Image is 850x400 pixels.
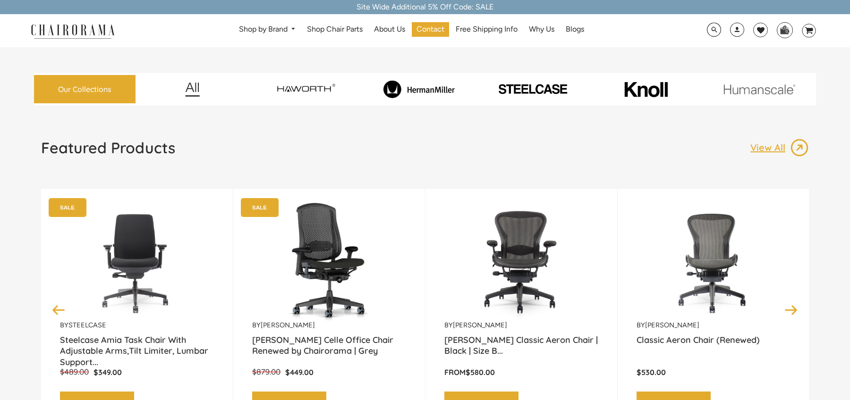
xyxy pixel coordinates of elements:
[51,301,67,318] button: Previous
[285,367,314,377] span: $449.00
[705,84,814,95] img: image_11.png
[252,321,406,330] p: by
[444,203,598,321] a: Herman Miller Classic Aeron Chair | Black | Size B (Renewed) - chairorama Herman Miller Classic A...
[93,367,122,377] span: $349.00
[451,22,522,37] a: Free Shipping Info
[603,81,688,98] img: image_10_1.png
[25,23,120,39] img: chairorama
[302,22,367,37] a: Shop Chair Parts
[365,80,474,99] img: image_8_173eb7e0-7579-41b4-bc8e-4ba0b8ba93e8.png
[783,301,799,318] button: Next
[369,22,410,37] a: About Us
[444,334,598,358] a: [PERSON_NAME] Classic Aeron Chair | Black | Size B...
[637,203,790,321] img: Classic Aeron Chair (Renewed) - chairorama
[456,25,518,34] span: Free Shipping Info
[645,321,699,329] a: [PERSON_NAME]
[478,83,587,96] img: PHOTO-2024-07-09-00-53-10-removebg-preview.png
[234,22,301,37] a: Shop by Brand
[68,321,106,329] a: Steelcase
[374,25,405,34] span: About Us
[750,138,809,157] a: View All
[34,75,136,104] a: Our Collections
[252,367,280,376] span: $879.00
[637,203,790,321] a: Classic Aeron Chair (Renewed) - chairorama Classic Aeron Chair (Renewed) - chairorama
[416,25,444,34] span: Contact
[529,25,554,34] span: Why Us
[252,204,267,210] text: SALE
[637,367,666,377] span: $530.00
[60,203,214,321] a: Amia Chair by chairorama.com Renewed Amia Chair chairorama.com
[160,22,663,40] nav: DesktopNavigation
[166,82,219,97] img: image_12.png
[466,367,495,377] span: $580.00
[750,142,790,154] p: View All
[444,367,598,377] p: From
[790,138,809,157] img: image_13.png
[41,138,175,157] h1: Featured Products
[60,334,214,358] a: Steelcase Amia Task Chair With Adjustable Arms,Tilt Limiter, Lumbar Support...
[566,25,584,34] span: Blogs
[561,22,589,37] a: Blogs
[251,76,361,102] img: image_7_14f0750b-d084-457f-979a-a1ab9f6582c4.png
[637,334,790,358] a: Classic Aeron Chair (Renewed)
[777,23,792,37] img: WhatsApp_Image_2024-07-12_at_16.23.01.webp
[252,203,406,321] img: Herman Miller Celle Office Chair Renewed by Chairorama | Grey - chairorama
[444,203,598,321] img: Herman Miller Classic Aeron Chair | Black | Size B (Renewed) - chairorama
[252,334,406,358] a: [PERSON_NAME] Celle Office Chair Renewed by Chairorama | Grey
[453,321,507,329] a: [PERSON_NAME]
[637,321,790,330] p: by
[41,138,175,165] a: Featured Products
[412,22,449,37] a: Contact
[60,204,75,210] text: SALE
[524,22,559,37] a: Why Us
[307,25,363,34] span: Shop Chair Parts
[444,321,598,330] p: by
[60,321,214,330] p: by
[60,367,89,376] span: $489.00
[261,321,315,329] a: [PERSON_NAME]
[252,203,406,321] a: Herman Miller Celle Office Chair Renewed by Chairorama | Grey - chairorama Herman Miller Celle Of...
[60,203,214,321] img: Amia Chair by chairorama.com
